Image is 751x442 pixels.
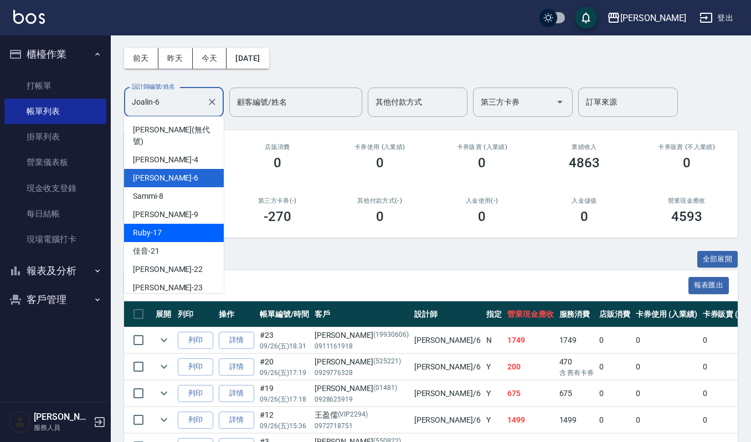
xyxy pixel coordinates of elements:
[178,412,213,429] button: 列印
[596,407,633,433] td: 0
[219,332,254,349] a: 詳情
[557,381,597,407] td: 675
[505,301,557,327] th: 營業現金應收
[124,48,158,69] button: 前天
[580,209,588,224] h3: 0
[175,301,216,327] th: 列印
[411,381,483,407] td: [PERSON_NAME] /6
[4,256,106,285] button: 報表及分析
[633,301,700,327] th: 卡券使用 (入業績)
[603,7,691,29] button: [PERSON_NAME]
[4,150,106,175] a: 營業儀表板
[315,330,409,341] div: [PERSON_NAME]
[133,191,163,202] span: Sammi -8
[505,407,557,433] td: 1499
[478,155,486,171] h3: 0
[478,209,486,224] h3: 0
[315,368,409,378] p: 0929776328
[158,48,193,69] button: 昨天
[596,301,633,327] th: 店販消費
[483,354,505,380] td: Y
[547,143,623,151] h2: 業績收入
[4,201,106,227] a: 每日結帳
[13,10,45,24] img: Logo
[483,381,505,407] td: Y
[219,412,254,429] a: 詳情
[178,332,213,349] button: 列印
[557,301,597,327] th: 服務消費
[315,356,409,368] div: [PERSON_NAME]
[240,197,316,204] h2: 第三方卡券(-)
[257,354,312,380] td: #20
[4,227,106,252] a: 現場電腦打卡
[411,354,483,380] td: [PERSON_NAME] /6
[373,356,401,368] p: (525221)
[260,421,309,431] p: 09/26 (五) 15:36
[193,48,227,69] button: 今天
[559,368,594,378] p: 含 舊有卡券
[257,327,312,353] td: #23
[633,407,700,433] td: 0
[557,354,597,380] td: 470
[9,411,31,433] img: Person
[315,341,409,351] p: 0911161918
[240,143,316,151] h2: 店販消費
[633,381,700,407] td: 0
[315,409,409,421] div: 王盈儒
[133,227,162,239] span: Ruby -17
[338,409,368,421] p: (VIP2294)
[483,301,505,327] th: 指定
[575,7,597,29] button: save
[137,280,688,291] span: 訂單列表
[376,155,384,171] h3: 0
[342,143,418,151] h2: 卡券使用 (入業績)
[376,209,384,224] h3: 0
[557,407,597,433] td: 1499
[683,155,691,171] h3: 0
[219,358,254,376] a: 詳情
[483,327,505,353] td: N
[505,327,557,353] td: 1749
[688,277,729,294] button: 報表匯出
[444,197,520,204] h2: 入金使用(-)
[695,8,738,28] button: 登出
[551,93,569,111] button: Open
[274,155,281,171] h3: 0
[264,209,291,224] h3: -270
[216,301,257,327] th: 操作
[4,285,106,314] button: 客戶管理
[547,197,623,204] h2: 入金儲值
[4,40,106,69] button: 櫃檯作業
[411,407,483,433] td: [PERSON_NAME] /6
[649,197,724,204] h2: 營業現金應收
[156,358,172,375] button: expand row
[133,264,203,275] span: [PERSON_NAME] -22
[671,209,702,224] h3: 4593
[257,381,312,407] td: #19
[227,48,269,69] button: [DATE]
[133,154,198,166] span: [PERSON_NAME] -4
[620,11,686,25] div: [PERSON_NAME]
[133,124,215,147] span: [PERSON_NAME] (無代號)
[132,83,175,91] label: 設計師編號/姓名
[649,143,724,151] h2: 卡券販賣 (不入業績)
[133,245,160,257] span: 佳音 -21
[156,412,172,428] button: expand row
[4,99,106,124] a: 帳單列表
[569,155,600,171] h3: 4863
[373,383,397,394] p: (01481)
[260,394,309,404] p: 09/26 (五) 17:18
[178,385,213,402] button: 列印
[411,301,483,327] th: 設計師
[596,381,633,407] td: 0
[505,381,557,407] td: 675
[34,412,90,423] h5: [PERSON_NAME]
[483,407,505,433] td: Y
[688,280,729,290] a: 報表匯出
[315,383,409,394] div: [PERSON_NAME]
[204,94,220,110] button: Clear
[156,385,172,402] button: expand row
[133,282,203,294] span: [PERSON_NAME] -23
[4,176,106,201] a: 現金收支登錄
[596,327,633,353] td: 0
